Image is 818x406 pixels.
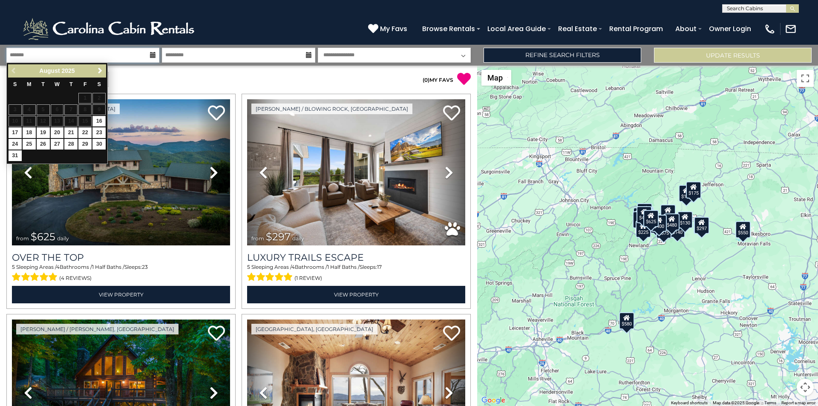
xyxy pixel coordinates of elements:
[64,127,78,138] a: 21
[247,99,465,245] img: thumbnail_168695581.jpeg
[484,48,641,63] a: Refine Search Filters
[656,221,671,238] div: $375
[619,312,634,329] div: $580
[481,70,511,86] button: Change map style
[679,185,694,202] div: $175
[654,48,812,63] button: Update Results
[670,220,685,237] div: $140
[764,23,776,35] img: phone-regular-white.png
[292,235,304,242] span: daily
[16,235,29,242] span: from
[797,70,814,87] button: Toggle fullscreen view
[51,139,64,150] a: 27
[291,264,295,270] span: 4
[12,99,230,245] img: thumbnail_167153549.jpeg
[57,235,69,242] span: daily
[23,127,36,138] a: 18
[327,264,360,270] span: 1 Half Baths /
[97,67,104,74] span: Next
[12,252,230,263] a: Over The Top
[423,77,429,83] span: ( )
[671,21,701,36] a: About
[27,81,32,87] span: Monday
[713,400,759,405] span: Map data ©2025 Google
[487,73,503,82] span: Map
[92,264,124,270] span: 1 Half Baths /
[9,127,22,138] a: 17
[78,139,92,150] a: 29
[23,139,36,150] a: 25
[12,263,230,284] div: Sleeping Areas / Bathrooms / Sleeps:
[251,104,412,114] a: [PERSON_NAME] / Blowing Rock, [GEOGRAPHIC_DATA]
[664,213,680,230] div: $480
[92,139,106,150] a: 30
[418,21,479,36] a: Browse Rentals
[247,263,465,284] div: Sleeping Areas / Bathrooms / Sleeps:
[92,116,106,127] a: 16
[208,325,225,343] a: Add to favorites
[37,139,50,150] a: 26
[637,203,652,220] div: $125
[55,81,60,87] span: Wednesday
[781,400,815,405] a: Report a map error
[764,400,776,405] a: Terms
[247,252,465,263] a: Luxury Trails Escape
[368,23,409,35] a: My Favs
[31,230,55,243] span: $625
[377,264,382,270] span: 17
[605,21,667,36] a: Rental Program
[633,211,648,228] div: $230
[64,139,78,150] a: 28
[651,214,667,231] div: $400
[51,127,64,138] a: 20
[247,264,250,270] span: 5
[294,273,322,284] span: (1 review)
[61,67,75,74] span: 2025
[643,210,659,227] div: $625
[380,23,407,34] span: My Favs
[694,217,709,234] div: $297
[554,21,601,36] a: Real Estate
[251,324,377,334] a: [GEOGRAPHIC_DATA], [GEOGRAPHIC_DATA]
[12,264,15,270] span: 5
[13,81,17,87] span: Sunday
[95,66,105,76] a: Next
[483,21,550,36] a: Local Area Guide
[9,150,22,161] a: 31
[98,81,101,87] span: Saturday
[671,400,708,406] button: Keyboard shortcuts
[56,264,60,270] span: 4
[41,81,45,87] span: Tuesday
[636,221,651,238] div: $225
[686,181,701,198] div: $175
[423,77,453,83] a: (0)MY FAVS
[443,325,460,343] a: Add to favorites
[785,23,797,35] img: mail-regular-white.png
[735,221,751,238] div: $550
[247,286,465,303] a: View Property
[443,104,460,123] a: Add to favorites
[12,286,230,303] a: View Property
[16,324,179,334] a: [PERSON_NAME] / [PERSON_NAME], [GEOGRAPHIC_DATA]
[21,16,198,42] img: White-1-2.png
[37,127,50,138] a: 19
[39,67,60,74] span: August
[266,230,291,243] span: $297
[251,235,264,242] span: from
[84,81,87,87] span: Friday
[142,264,148,270] span: 23
[705,21,755,36] a: Owner Login
[69,81,73,87] span: Thursday
[479,395,507,406] a: Open this area in Google Maps (opens a new window)
[479,395,507,406] img: Google
[677,211,693,228] div: $130
[9,139,22,150] a: 24
[797,379,814,396] button: Map camera controls
[637,206,652,223] div: $425
[660,204,676,222] div: $349
[92,127,106,138] a: 23
[78,127,92,138] a: 22
[59,273,92,284] span: (4 reviews)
